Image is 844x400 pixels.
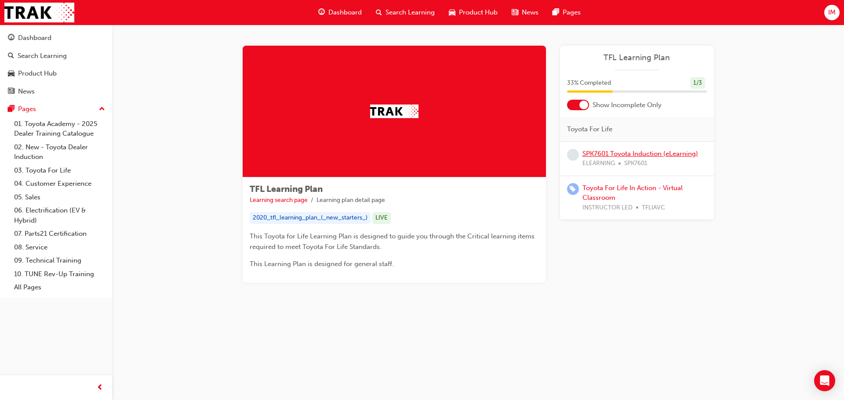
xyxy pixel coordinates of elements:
span: This Toyota for Life Learning Plan is designed to guide you through the Critical learning items r... [250,232,536,251]
div: Product Hub [18,68,57,79]
span: Dashboard [328,7,362,18]
span: SPK7601 [624,159,648,169]
span: search-icon [376,7,382,18]
a: guage-iconDashboard [311,4,369,22]
a: Learning search page [250,196,308,204]
span: This Learning Plan is designed for general staff. [250,260,394,268]
span: News [522,7,538,18]
span: up-icon [99,104,105,115]
button: Pages [4,101,109,117]
span: search-icon [8,52,14,60]
a: Search Learning [4,48,109,64]
span: prev-icon [97,382,103,393]
a: 06. Electrification (EV & Hybrid) [11,204,109,227]
div: 1 / 3 [690,77,705,89]
a: Toyota For Life In Action - Virtual Classroom [582,184,683,202]
a: News [4,83,109,100]
div: Open Intercom Messenger [814,370,835,391]
li: Learning plan detail page [316,195,385,205]
a: pages-iconPages [546,4,588,22]
span: car-icon [8,70,15,78]
a: 10. TUNE Rev-Up Training [11,267,109,281]
a: Dashboard [4,30,109,46]
a: All Pages [11,281,109,294]
span: news-icon [8,88,15,96]
button: IM [824,5,840,20]
div: 2020_tfl_learning_plan_(_new_starters_) [250,212,371,224]
div: LIVE [372,212,391,224]
img: Trak [370,105,418,118]
div: News [18,86,35,97]
span: Pages [563,7,581,18]
div: Search Learning [18,51,67,61]
a: Product Hub [4,65,109,82]
span: 33 % Completed [567,78,611,88]
span: learningRecordVerb_NONE-icon [567,149,579,161]
span: learningRecordVerb_ENROLL-icon [567,183,579,195]
a: 09. Technical Training [11,254,109,267]
a: news-iconNews [505,4,546,22]
button: DashboardSearch LearningProduct HubNews [4,28,109,101]
a: 03. Toyota For Life [11,164,109,177]
a: 07. Parts21 Certification [11,227,109,241]
a: SPK7601 Toyota Induction (eLearning) [582,150,698,158]
span: news-icon [512,7,518,18]
span: IM [828,7,836,18]
span: pages-icon [8,105,15,113]
a: TFL Learning Plan [567,53,707,63]
span: Show Incomplete Only [593,100,662,110]
span: TFL Learning Plan [250,184,323,194]
span: Product Hub [459,7,498,18]
a: 02. New - Toyota Dealer Induction [11,141,109,164]
span: ELEARNING [582,159,615,169]
a: 05. Sales [11,191,109,204]
span: pages-icon [553,7,559,18]
a: car-iconProduct Hub [442,4,505,22]
span: car-icon [449,7,455,18]
span: Search Learning [386,7,435,18]
span: Toyota For Life [567,124,612,134]
span: TFLIAVC [642,203,665,213]
a: 01. Toyota Academy - 2025 Dealer Training Catalogue [11,117,109,141]
div: Dashboard [18,33,51,43]
span: guage-icon [8,34,15,42]
div: Pages [18,104,36,114]
span: guage-icon [318,7,325,18]
a: search-iconSearch Learning [369,4,442,22]
img: Trak [4,3,74,22]
span: INSTRUCTOR LED [582,203,633,213]
a: 08. Service [11,241,109,254]
a: 04. Customer Experience [11,177,109,191]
